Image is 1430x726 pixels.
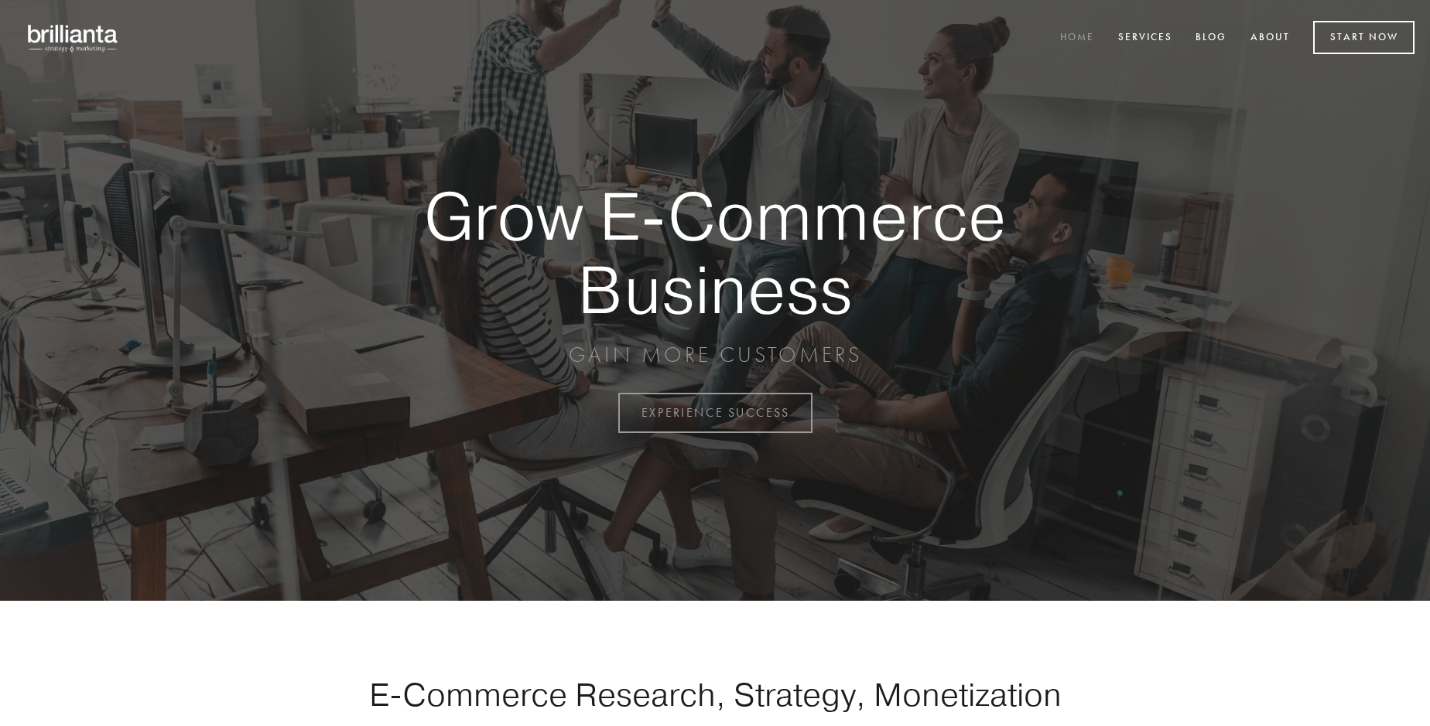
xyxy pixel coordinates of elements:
a: Home [1050,26,1104,51]
a: Start Now [1313,21,1415,54]
img: brillianta - research, strategy, marketing [15,15,132,60]
a: Services [1108,26,1182,51]
p: GAIN MORE CUSTOMERS [370,341,1060,369]
a: Blog [1185,26,1237,51]
h1: E-Commerce Research, Strategy, Monetization [320,675,1110,714]
strong: Grow E-Commerce Business [370,179,1060,326]
a: EXPERIENCE SUCCESS [618,393,812,433]
a: About [1240,26,1300,51]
